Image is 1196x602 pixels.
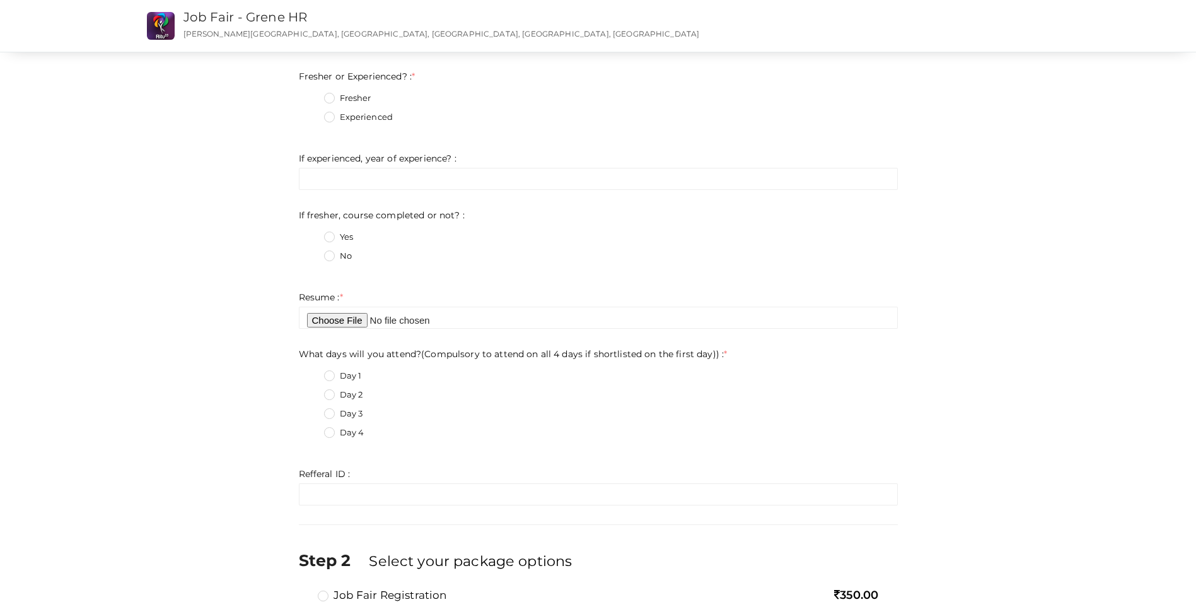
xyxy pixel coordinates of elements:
label: Refferal ID : [299,468,351,480]
label: Day 4 [324,427,364,439]
label: If fresher, course completed or not? : [299,209,465,221]
label: Experienced [324,111,393,124]
label: Resume : [299,291,343,304]
a: Job Fair - Grene HR [183,9,308,25]
label: Step 2 [299,549,367,572]
label: No [324,250,352,263]
label: Yes [324,231,353,244]
label: If experienced, year of experience? : [299,152,456,165]
label: Fresher or Experienced? : [299,70,415,83]
label: What days will you attend?(Compulsory to attend on all 4 days if shortlisted on the first day)) : [299,348,728,360]
label: Fresher [324,92,371,105]
label: Select your package options [369,551,572,571]
p: [PERSON_NAME][GEOGRAPHIC_DATA], [GEOGRAPHIC_DATA], [GEOGRAPHIC_DATA], [GEOGRAPHIC_DATA], [GEOGRAP... [183,28,782,39]
span: 350.00 [834,588,879,602]
label: Day 2 [324,389,363,401]
label: Day 3 [324,408,363,420]
img: CS2O7UHK_small.png [147,12,175,40]
label: Day 1 [324,370,362,382]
